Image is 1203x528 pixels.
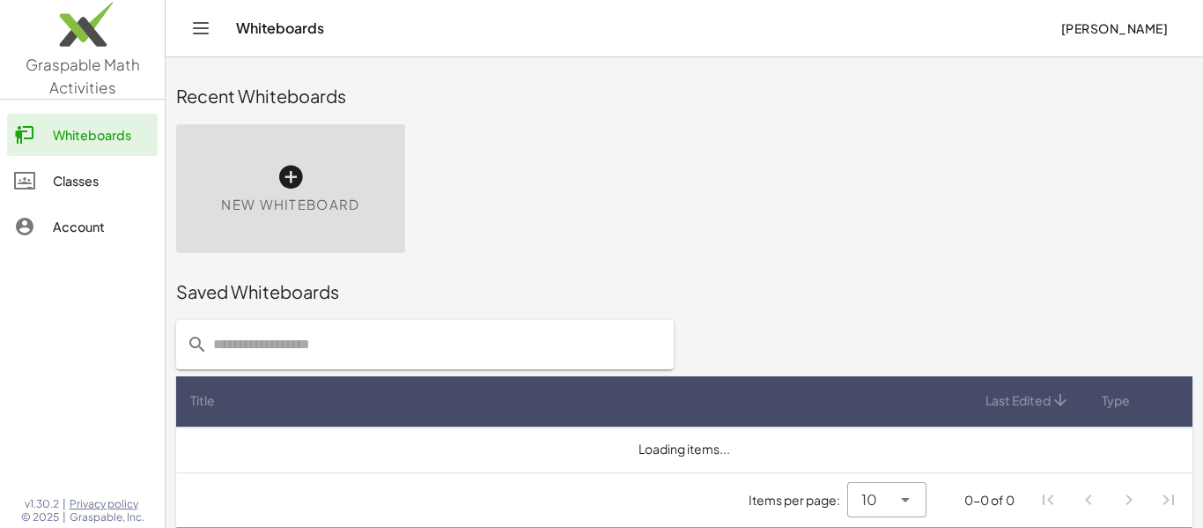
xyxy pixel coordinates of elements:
[21,510,59,524] span: © 2025
[964,491,1015,509] div: 0-0 of 0
[749,491,847,509] span: Items per page:
[7,160,158,202] a: Classes
[70,510,144,524] span: Graspable, Inc.
[190,391,215,410] span: Title
[25,497,59,511] span: v1.30.2
[53,124,151,145] div: Whiteboards
[63,510,66,524] span: |
[187,334,208,355] i: prepended action
[63,497,66,511] span: |
[985,391,1051,410] span: Last Edited
[861,489,877,510] span: 10
[221,195,359,215] span: New Whiteboard
[187,14,215,42] button: Toggle navigation
[1046,12,1182,44] button: [PERSON_NAME]
[1102,391,1130,410] span: Type
[26,55,140,97] span: Graspable Math Activities
[70,497,144,511] a: Privacy policy
[1029,480,1189,521] nav: Pagination Navigation
[1060,20,1168,36] span: [PERSON_NAME]
[53,216,151,237] div: Account
[53,170,151,191] div: Classes
[176,427,1192,472] td: Loading items...
[7,205,158,248] a: Account
[176,279,1192,304] div: Saved Whiteboards
[7,114,158,156] a: Whiteboards
[176,84,1192,108] div: Recent Whiteboards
